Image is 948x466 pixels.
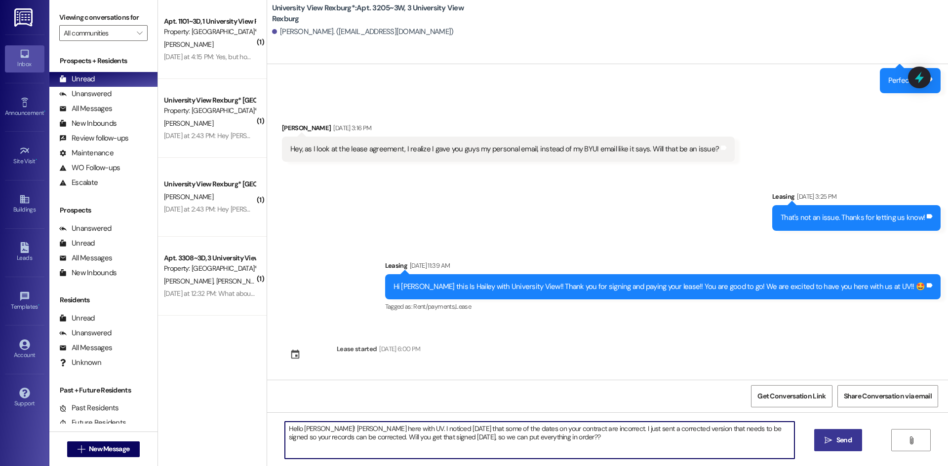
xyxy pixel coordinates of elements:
[164,131,737,140] div: [DATE] at 2:43 PM: Hey [PERSON_NAME]! This is [PERSON_NAME]. I send you an email with the times m...
[164,192,213,201] span: [PERSON_NAME]
[164,27,255,37] div: Property: [GEOGRAPHIC_DATA]*
[164,263,255,274] div: Property: [GEOGRAPHIC_DATA]*
[751,385,832,407] button: Get Conversation Link
[78,445,85,453] i: 
[164,106,255,116] div: Property: [GEOGRAPHIC_DATA]*
[5,191,44,217] a: Buildings
[814,429,862,451] button: Send
[164,119,213,128] span: [PERSON_NAME]
[59,403,119,413] div: Past Residents
[794,191,836,202] div: [DATE] 3:25 PM
[59,10,148,25] label: Viewing conversations for
[64,25,132,41] input: All communities
[772,191,941,205] div: Leasing
[36,156,37,163] span: •
[67,441,140,457] button: New Message
[5,336,44,363] a: Account
[164,16,255,27] div: Apt. 1101~3D, 1 University View Rexburg
[337,344,377,354] div: Lease started
[5,143,44,169] a: Site Visit •
[59,104,112,114] div: All Messages
[59,178,98,188] div: Escalate
[59,89,112,99] div: Unanswered
[59,148,114,158] div: Maintenance
[837,385,938,407] button: Share Conversation via email
[5,239,44,266] a: Leads
[407,260,450,271] div: [DATE] 11:39 AM
[14,8,35,27] img: ResiDesk Logo
[59,313,95,323] div: Unread
[59,418,126,428] div: Future Residents
[285,422,794,459] textarea: Hello [PERSON_NAME]! [PERSON_NAME] here with UV. I noticed [DATE] that some of the dates on your ...
[385,299,941,314] div: Tagged as:
[825,436,832,444] i: 
[59,223,112,234] div: Unanswered
[394,282,925,292] div: Hi [PERSON_NAME] this Is Hailey with University View!! Thank you for signing and paying your leas...
[836,435,852,445] span: Send
[164,95,255,106] div: University View Rexburg* [GEOGRAPHIC_DATA]
[272,3,470,24] b: University View Rexburg*: Apt. 3205~3W, 3 University View Rexburg
[59,328,112,338] div: Unanswered
[49,385,158,395] div: Past + Future Residents
[164,277,216,286] span: [PERSON_NAME]
[164,52,312,61] div: [DATE] at 4:15 PM: Yes, but how do I know it’s ready?
[137,29,142,37] i: 
[59,343,112,353] div: All Messages
[59,163,120,173] div: WO Follow-ups
[59,74,95,84] div: Unread
[781,213,925,223] div: That's not an issue. Thanks for letting us know!
[44,108,45,115] span: •
[49,295,158,305] div: Residents
[888,75,913,86] div: Perfect!
[59,238,95,249] div: Unread
[282,123,735,137] div: [PERSON_NAME]
[49,56,158,66] div: Prospects + Residents
[272,27,454,37] div: [PERSON_NAME]. ([EMAIL_ADDRESS][DOMAIN_NAME])
[164,179,255,189] div: University View Rexburg* [GEOGRAPHIC_DATA]
[164,289,303,298] div: [DATE] at 12:32 PM: What about the tv remote 💔
[844,391,932,401] span: Share Conversation via email
[5,45,44,72] a: Inbox
[331,123,371,133] div: [DATE] 3:16 PM
[164,253,255,263] div: Apt. 3308~3D, 3 University View Rexburg
[377,344,420,354] div: [DATE] 6:00 PM
[216,277,268,286] span: [PERSON_NAME]
[59,118,117,129] div: New Inbounds
[290,144,719,154] div: Hey, as I look at the lease agreement, I realize I gave you guys my personal email, instead of my...
[5,385,44,411] a: Support
[49,205,158,215] div: Prospects
[413,302,455,311] span: Rent/payments ,
[164,205,737,214] div: [DATE] at 2:43 PM: Hey [PERSON_NAME]! This is [PERSON_NAME]. I send you an email with the times m...
[908,436,915,444] i: 
[455,302,471,311] span: Lease
[38,302,39,309] span: •
[59,133,128,143] div: Review follow-ups
[59,253,112,263] div: All Messages
[59,268,117,278] div: New Inbounds
[59,358,101,368] div: Unknown
[385,260,941,274] div: Leasing
[757,391,826,401] span: Get Conversation Link
[5,288,44,315] a: Templates •
[89,444,129,454] span: New Message
[164,40,213,49] span: [PERSON_NAME]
